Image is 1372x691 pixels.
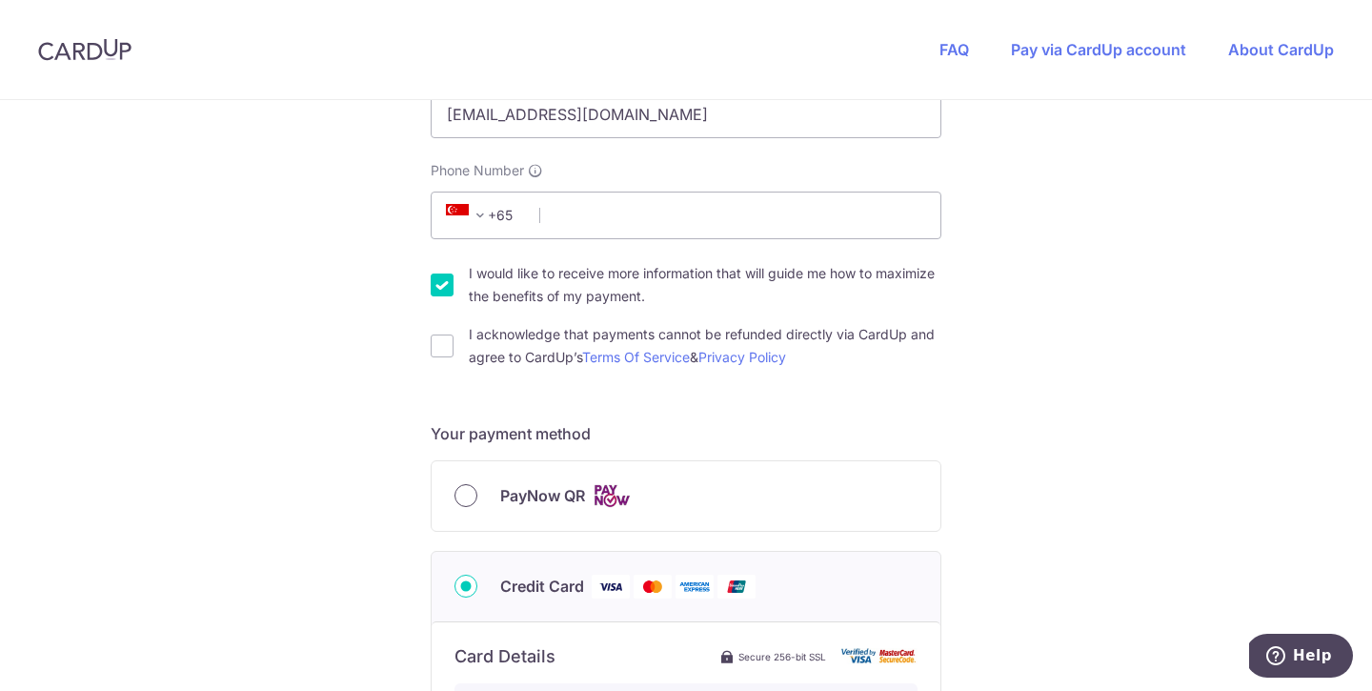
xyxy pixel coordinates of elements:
h5: Your payment method [431,422,941,445]
span: Secure 256-bit SSL [738,649,826,664]
label: I would like to receive more information that will guide me how to maximize the benefits of my pa... [469,262,941,308]
span: Credit Card [500,575,584,598]
img: American Express [676,575,714,599]
iframe: Opens a widget where you can find more information [1249,634,1353,681]
div: Credit Card Visa Mastercard American Express Union Pay [454,575,918,599]
span: +65 [440,204,526,227]
span: +65 [446,204,492,227]
img: Cards logo [593,484,631,508]
img: Union Pay [717,575,756,599]
h6: Card Details [454,645,555,668]
img: CardUp [38,38,131,61]
div: PayNow QR Cards logo [454,484,918,508]
img: Visa [592,575,630,599]
a: Terms Of Service [582,349,690,365]
span: PayNow QR [500,484,585,507]
img: Mastercard [634,575,672,599]
input: Email address [431,91,941,138]
a: About CardUp [1228,40,1334,59]
a: Pay via CardUp account [1011,40,1186,59]
label: I acknowledge that payments cannot be refunded directly via CardUp and agree to CardUp’s & [469,323,941,369]
img: card secure [841,648,918,664]
a: Privacy Policy [698,349,786,365]
a: FAQ [939,40,969,59]
span: Phone Number [431,161,524,180]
